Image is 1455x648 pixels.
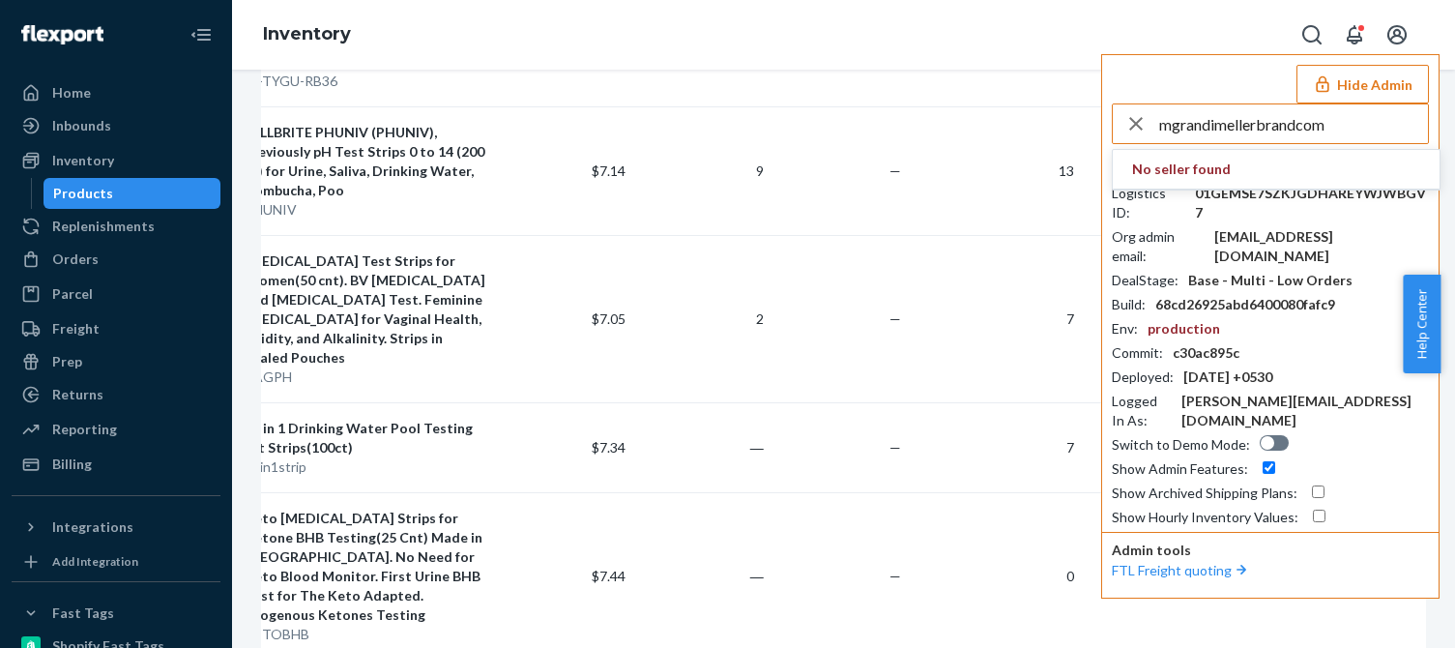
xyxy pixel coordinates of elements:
div: Deployed : [1112,368,1174,387]
div: 17in1strip [245,457,487,477]
span: $7.34 [592,439,626,456]
ol: breadcrumbs [247,7,366,63]
span: $7.14 [592,162,626,179]
a: Inbounds [12,110,220,141]
a: Inventory [263,23,351,44]
div: c30ac895c [1173,343,1239,363]
div: 68cd26925abd6400080fafc9 [1155,295,1335,314]
div: Show Hourly Inventory Values : [1112,508,1298,527]
div: Logistics ID : [1112,184,1185,222]
input: Search or paste seller ID [1159,104,1428,143]
a: Reporting [12,414,220,445]
a: Prep [12,346,220,377]
div: Home [52,83,91,103]
span: — [889,310,901,327]
a: Inventory [12,145,220,176]
span: — [889,162,901,179]
div: DealStage : [1112,271,1179,290]
div: Integrations [52,517,133,537]
div: Prep [52,352,82,371]
div: production [1148,319,1220,339]
a: Orders [12,244,220,275]
button: Open notifications [1335,15,1374,54]
button: Integrations [12,512,220,543]
div: Keto [MEDICAL_DATA] Strips for Ketone BHB Testing(25 Cnt) Made in [GEOGRAPHIC_DATA]. No Need for ... [245,509,487,625]
div: KETOBHB [245,625,487,644]
div: Logged In As : [1112,392,1172,430]
div: Billing [52,455,92,474]
div: Inventory [52,151,114,170]
div: PHUNIV [245,200,487,220]
div: Env : [1112,319,1138,339]
button: Close Navigation [182,15,220,54]
a: Add Integration [12,550,220,574]
button: Open Search Box [1293,15,1331,54]
div: [PERSON_NAME][EMAIL_ADDRESS][DOMAIN_NAME] [1181,392,1429,430]
div: 17 in 1 Drinking Water Pool Testing Kit Strips(100ct) [245,419,487,457]
div: Show Admin Features : [1112,459,1248,479]
div: Freight [52,319,100,339]
a: FTL Freight quoting [1112,562,1251,578]
div: [EMAIL_ADDRESS][DOMAIN_NAME] [1214,227,1429,266]
button: Hide Admin [1296,65,1429,103]
a: Billing [12,449,220,480]
td: 7 [909,402,1081,492]
img: Flexport logo [21,25,103,44]
div: Parcel [52,284,93,304]
div: Build : [1112,295,1146,314]
span: — [889,439,901,456]
div: SELLBRITE PHUNIV (PHUNIV), previously pH Test Strips 0 to 14 (200 ct) for Urine, Saliva, Drinking... [245,123,487,200]
div: Switch to Demo Mode : [1112,435,1250,455]
div: Replenishments [52,217,155,236]
div: Add Integration [52,553,138,570]
a: Parcel [12,279,220,309]
strong: No seller found [1132,160,1231,179]
td: 7 [909,235,1081,402]
td: ― [633,402,771,492]
button: Fast Tags [12,598,220,629]
div: Products [53,184,113,203]
div: Base - Multi - Low Orders [1188,271,1353,290]
div: Commit : [1112,343,1163,363]
div: Returns [52,385,103,404]
div: Reporting [52,420,117,439]
button: Open account menu [1378,15,1416,54]
div: [MEDICAL_DATA] Test Strips for Women(50 cnt). BV [MEDICAL_DATA] and [MEDICAL_DATA] Test. Feminine... [245,251,487,368]
span: $7.05 [592,310,626,327]
a: Returns [12,379,220,410]
div: Org admin email : [1112,227,1205,266]
div: [DATE] +0530 [1183,368,1272,387]
div: J8-TYGU-RB36 [245,72,487,91]
td: 2 [633,235,771,402]
div: VAGPH [245,368,487,387]
a: Replenishments [12,211,220,242]
a: Products [44,178,221,209]
p: Admin tools [1112,541,1429,560]
div: 01GEMSE7SZKJGDHAREYWJWBGV7 [1195,184,1429,222]
a: Freight [12,313,220,344]
div: Fast Tags [52,604,114,623]
div: Show Archived Shipping Plans : [1112,484,1297,503]
span: — [889,568,901,584]
div: Orders [52,250,99,269]
div: Inbounds [52,116,111,135]
button: Help Center [1403,275,1440,373]
td: 13 [909,106,1081,235]
span: $7.44 [592,568,626,584]
td: 9 [633,106,771,235]
a: Home [12,77,220,108]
